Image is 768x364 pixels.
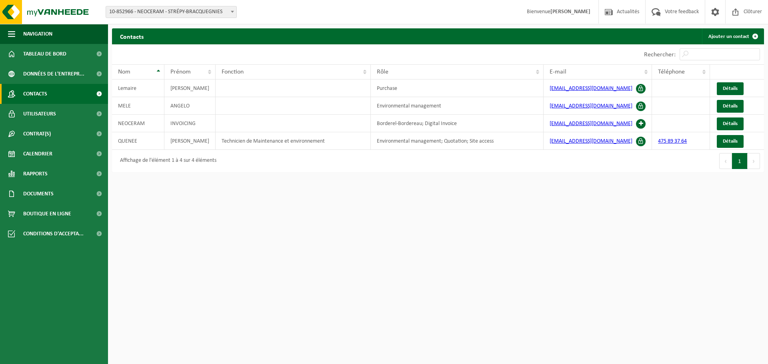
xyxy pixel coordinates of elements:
td: ANGELO [164,97,216,115]
span: Détails [723,139,738,144]
div: Affichage de l'élément 1 à 4 sur 4 éléments [116,154,216,168]
span: Données de l'entrepr... [23,64,84,84]
td: [PERSON_NAME] [164,132,216,150]
td: [PERSON_NAME] [164,80,216,97]
td: Lemaire [112,80,164,97]
h2: Contacts [112,28,152,44]
span: Contrat(s) [23,124,51,144]
td: Purchase [371,80,544,97]
span: Détails [723,121,738,126]
td: NEOCERAM [112,115,164,132]
a: Ajouter un contact [702,28,763,44]
span: Fonction [222,69,244,75]
span: 10-852966 - NEOCERAM - STRÉPY-BRACQUEGNIES [106,6,236,18]
button: Next [748,153,760,169]
a: [EMAIL_ADDRESS][DOMAIN_NAME] [550,86,632,91]
span: E-mail [550,69,566,75]
span: Rapports [23,164,48,184]
td: INVOICING [164,115,216,132]
strong: [PERSON_NAME] [550,9,590,15]
span: Rôle [377,69,388,75]
span: Conditions d'accepta... [23,224,84,244]
span: Contacts [23,84,47,104]
span: Boutique en ligne [23,204,71,224]
td: Environmental management; Quotation; Site access [371,132,544,150]
span: Prénom [170,69,191,75]
label: Rechercher: [644,52,676,58]
span: Calendrier [23,144,52,164]
span: 10-852966 - NEOCERAM - STRÉPY-BRACQUEGNIES [106,6,237,18]
span: Tableau de bord [23,44,66,64]
td: MELE [112,97,164,115]
a: Détails [717,117,744,130]
a: Détails [717,135,744,148]
span: Téléphone [658,69,685,75]
a: [EMAIL_ADDRESS][DOMAIN_NAME] [550,121,632,127]
span: Nom [118,69,130,75]
a: [EMAIL_ADDRESS][DOMAIN_NAME] [550,138,632,144]
button: 1 [732,153,748,169]
span: Détails [723,86,738,91]
td: Borderel-Bordereau; Digital Invoice [371,115,544,132]
a: [EMAIL_ADDRESS][DOMAIN_NAME] [550,103,632,109]
span: Documents [23,184,54,204]
td: Environmental management [371,97,544,115]
button: Previous [719,153,732,169]
td: QUENEE [112,132,164,150]
span: Navigation [23,24,52,44]
a: 475 89 37 64 [658,138,687,144]
span: Utilisateurs [23,104,56,124]
span: Détails [723,103,738,109]
a: Détails [717,100,744,113]
td: Technicien de Maintenance et environnement [216,132,371,150]
a: Détails [717,82,744,95]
